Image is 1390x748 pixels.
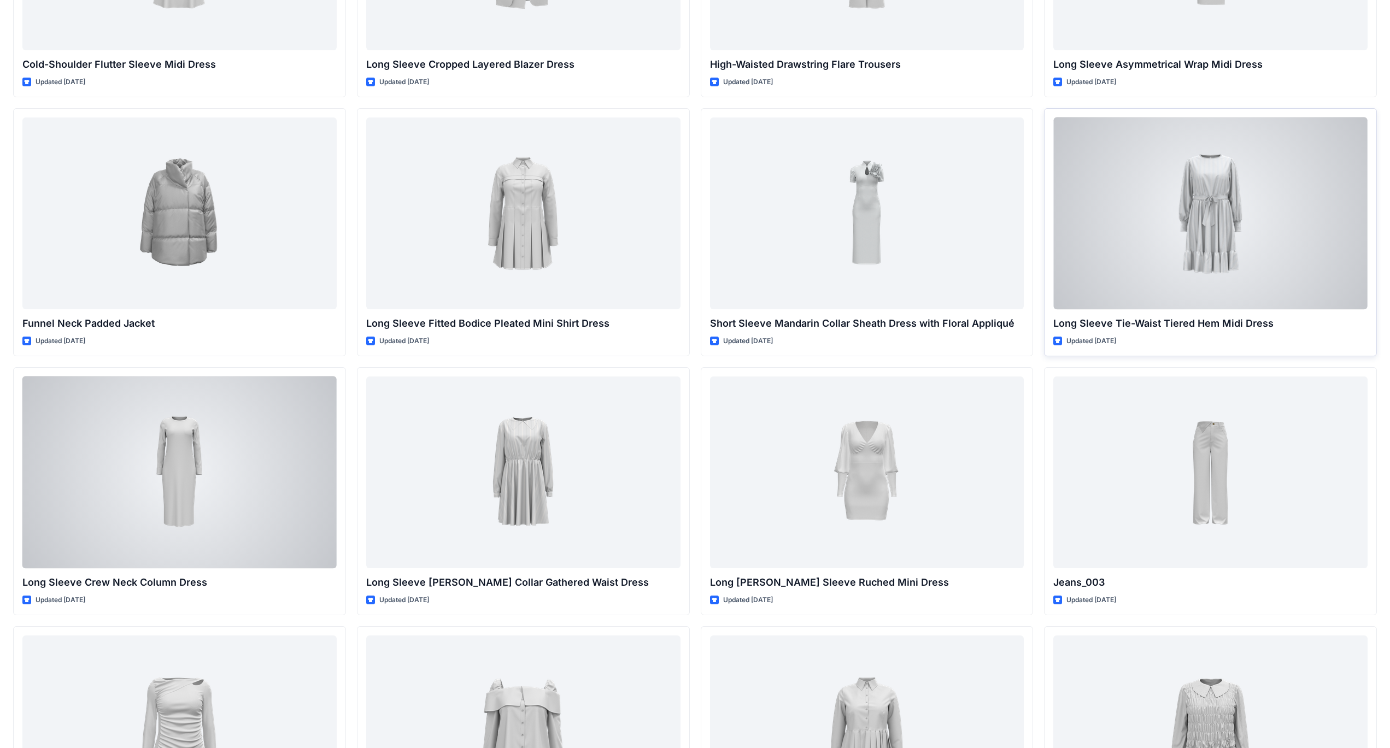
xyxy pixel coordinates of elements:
p: Funnel Neck Padded Jacket [22,316,337,331]
p: Updated [DATE] [36,76,85,88]
p: Long Sleeve Cropped Layered Blazer Dress [366,57,681,72]
p: Long Sleeve Asymmetrical Wrap Midi Dress [1053,57,1368,72]
p: Updated [DATE] [379,335,429,347]
a: Long Bishop Sleeve Ruched Mini Dress [710,376,1024,568]
a: Funnel Neck Padded Jacket [22,117,337,309]
p: Updated [DATE] [36,335,85,347]
a: Short Sleeve Mandarin Collar Sheath Dress with Floral Appliqué [710,117,1024,309]
p: Cold-Shoulder Flutter Sleeve Midi Dress [22,57,337,72]
p: High-Waisted Drawstring Flare Trousers [710,57,1024,72]
p: Updated [DATE] [723,76,773,88]
p: Updated [DATE] [1066,594,1116,606]
p: Jeans_003 [1053,575,1368,590]
p: Long Sleeve [PERSON_NAME] Collar Gathered Waist Dress [366,575,681,590]
p: Updated [DATE] [36,594,85,606]
p: Long Sleeve Fitted Bodice Pleated Mini Shirt Dress [366,316,681,331]
p: Updated [DATE] [379,76,429,88]
p: Short Sleeve Mandarin Collar Sheath Dress with Floral Appliqué [710,316,1024,331]
p: Long Sleeve Tie-Waist Tiered Hem Midi Dress [1053,316,1368,331]
p: Updated [DATE] [1066,76,1116,88]
p: Updated [DATE] [723,594,773,606]
a: Jeans_003 [1053,376,1368,568]
a: Long Sleeve Peter Pan Collar Gathered Waist Dress [366,376,681,568]
p: Updated [DATE] [1066,335,1116,347]
p: Updated [DATE] [723,335,773,347]
a: Long Sleeve Crew Neck Column Dress [22,376,337,568]
a: Long Sleeve Fitted Bodice Pleated Mini Shirt Dress [366,117,681,309]
p: Long [PERSON_NAME] Sleeve Ruched Mini Dress [710,575,1024,590]
a: Long Sleeve Tie-Waist Tiered Hem Midi Dress [1053,117,1368,309]
p: Updated [DATE] [379,594,429,606]
p: Long Sleeve Crew Neck Column Dress [22,575,337,590]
